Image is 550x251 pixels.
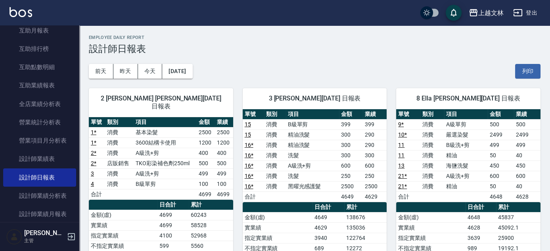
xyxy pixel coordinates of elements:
[105,117,134,127] th: 類別
[24,229,65,237] h5: [PERSON_NAME]
[420,140,444,150] td: 消費
[396,222,466,233] td: 實業績
[420,109,444,120] th: 類別
[496,202,540,212] th: 累計
[514,129,540,140] td: 2499
[215,189,233,199] td: 4699
[363,129,387,140] td: 290
[243,212,312,222] td: 金額(虛)
[515,64,540,79] button: 列印
[243,222,312,233] td: 實業績
[363,160,387,171] td: 600
[339,171,363,181] td: 250
[245,121,251,127] a: 15
[89,117,105,127] th: 單號
[496,212,540,222] td: 45837
[514,171,540,181] td: 600
[339,160,363,171] td: 600
[197,189,215,199] td: 4699
[264,109,286,120] th: 類別
[243,233,312,243] td: 指定實業績
[514,150,540,160] td: 40
[134,137,197,148] td: 3600結構卡使用
[488,171,514,181] td: 600
[363,140,387,150] td: 290
[3,150,76,168] a: 設計師業績表
[488,191,514,202] td: 4648
[396,191,420,202] td: 合計
[157,210,189,220] td: 4699
[339,129,363,140] td: 300
[3,187,76,205] a: 設計師業績分析表
[466,233,496,243] td: 3639
[105,127,134,137] td: 消費
[264,160,286,171] td: 消費
[286,181,339,191] td: 黑曜光感護髮
[466,202,496,212] th: 日合計
[105,179,134,189] td: 消費
[134,127,197,137] td: 基本染髮
[344,202,387,212] th: 累計
[466,212,496,222] td: 4648
[396,109,420,120] th: 單號
[514,119,540,129] td: 500
[363,150,387,160] td: 300
[113,64,138,79] button: 昨天
[406,95,531,102] span: 8 Ella [PERSON_NAME][DATE] 日報表
[134,168,197,179] td: A級洗+剪
[245,131,251,138] a: 15
[3,205,76,223] a: 設計師業績月報表
[3,168,76,187] a: 設計師日報表
[398,162,404,169] a: 13
[514,191,540,202] td: 4628
[105,137,134,148] td: 消費
[286,119,339,129] td: B級單剪
[134,117,197,127] th: 項目
[396,212,466,222] td: 金額(虛)
[514,140,540,150] td: 499
[89,35,540,40] h2: Employee Daily Report
[286,150,339,160] td: 洗髮
[3,40,76,58] a: 互助排行榜
[396,233,466,243] td: 指定實業績
[3,58,76,76] a: 互助點數明細
[189,200,233,210] th: 累計
[466,5,507,21] button: 上越文林
[444,150,488,160] td: 精油
[488,109,514,120] th: 金額
[10,7,32,17] img: Logo
[339,109,363,120] th: 金額
[197,127,215,137] td: 2500
[514,181,540,191] td: 40
[89,241,157,251] td: 不指定實業績
[189,241,233,251] td: 5560
[89,210,157,220] td: 金額(虛)
[264,119,286,129] td: 消費
[134,148,197,158] td: A級洗+剪
[3,76,76,95] a: 互助業績報表
[420,171,444,181] td: 消費
[339,150,363,160] td: 300
[243,109,387,202] table: a dense table
[89,189,105,199] td: 合計
[162,64,192,79] button: [DATE]
[215,168,233,179] td: 499
[286,140,339,150] td: 精油洗髮
[444,119,488,129] td: A級單剪
[363,181,387,191] td: 2500
[420,119,444,129] td: 消費
[488,140,514,150] td: 499
[363,109,387,120] th: 業績
[496,233,540,243] td: 25900
[105,148,134,158] td: 消費
[89,220,157,230] td: 實業績
[398,142,404,148] a: 11
[197,148,215,158] td: 400
[339,119,363,129] td: 399
[264,129,286,140] td: 消費
[496,222,540,233] td: 45092.1
[420,181,444,191] td: 消費
[138,64,163,79] button: 今天
[286,109,339,120] th: 項目
[363,191,387,202] td: 4629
